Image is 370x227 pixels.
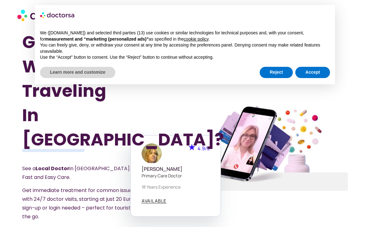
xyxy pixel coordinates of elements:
img: logo [40,10,75,20]
button: Reject [260,67,293,78]
h5: [PERSON_NAME] [142,166,210,172]
p: We ([DOMAIN_NAME]) and selected third parties (13) use cookies or similar technologies for techni... [40,30,330,42]
span: See a in [GEOGRAPHIC_DATA] – Fast and Easy Care. [22,165,134,181]
h1: Got Sick While Traveling In [GEOGRAPHIC_DATA]? [22,30,161,152]
span: Get immediate treatment for common issues with 24/7 doctor visits, starting at just 20 Euro. No s... [22,187,143,220]
strong: Local Doctor [36,165,69,172]
p: You can freely give, deny, or withdraw your consent at any time by accessing the preferences pane... [40,42,330,54]
a: cookie policy [184,37,208,42]
a: AVAILABLE [142,199,167,204]
strong: measurement and “marketing (personalized ads)” [45,37,148,42]
p: Primary care doctor [142,172,210,179]
button: Accept [295,67,330,78]
p: Use the “Accept” button to consent. Use the “Reject” button to continue without accepting. [40,54,330,61]
p: 18 years experience [142,184,210,190]
span: AVAILABLE [142,199,167,203]
button: Learn more and customize [40,67,115,78]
